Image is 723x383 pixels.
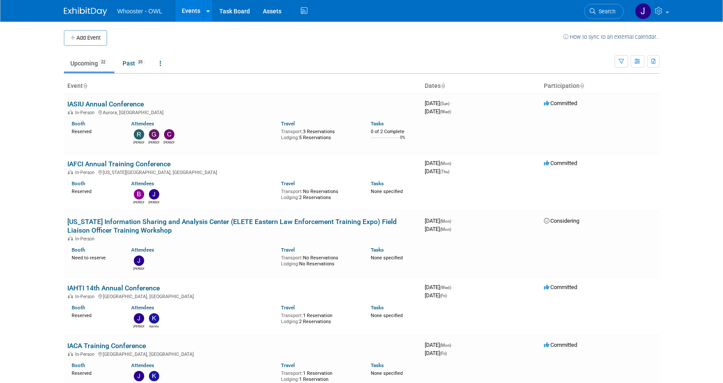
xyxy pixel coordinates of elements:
a: Attendees [131,305,154,311]
span: [DATE] [425,108,451,115]
img: John Holsinger [149,189,159,199]
span: In-Person [75,352,97,357]
a: Tasks [371,305,384,311]
span: - [452,160,454,166]
a: Attendees [131,121,154,127]
img: In-Person Event [68,110,73,114]
div: John Holsinger [148,199,159,205]
a: IAFCI Annual Training Conference [67,160,170,168]
span: [DATE] [425,168,449,174]
a: Booth [72,247,85,253]
a: Booth [72,181,85,187]
span: (Fri) [440,293,447,298]
span: In-Person [75,170,97,175]
span: (Mon) [440,161,451,166]
div: Reserved [72,311,119,319]
div: 0 of 2 Complete [371,129,418,135]
span: [DATE] [425,292,447,299]
span: [DATE] [425,284,454,290]
span: Committed [544,160,577,166]
img: Blake Stilwell [134,189,144,199]
div: Reserved [72,369,119,377]
a: Travel [281,181,295,187]
span: Committed [544,100,577,106]
div: Julia Haber [133,324,144,329]
span: Committed [544,342,577,348]
span: [DATE] [425,342,454,348]
a: Travel [281,305,295,311]
div: [GEOGRAPHIC_DATA], [GEOGRAPHIC_DATA] [67,293,418,299]
a: Travel [281,362,295,368]
div: No Reservations 2 Reservations [281,187,358,200]
span: Transport: [281,129,303,134]
span: Transport: [281,371,303,376]
span: None specified [371,371,403,376]
a: Travel [281,121,295,127]
a: Search [584,4,624,19]
span: None specified [371,189,403,194]
span: (Fri) [440,351,447,356]
a: Attendees [131,181,154,187]
span: Search [596,8,616,15]
span: In-Person [75,236,97,242]
span: (Mon) [440,343,451,348]
a: IASIU Annual Conference [67,100,144,108]
img: Kamila Castaneda [149,371,159,381]
div: Reserved [72,187,119,195]
img: In-Person Event [68,294,73,298]
span: Transport: [281,189,303,194]
span: [DATE] [425,160,454,166]
span: Lodging: [281,319,299,324]
span: (Mon) [440,219,451,224]
img: ExhibitDay [64,7,107,16]
img: Julia Haber [134,313,144,324]
div: 1 Reservation 1 Reservation [281,369,358,382]
img: Julia Haber [134,255,144,266]
span: - [452,342,454,348]
span: 35 [136,59,145,65]
div: Need to reserve [72,253,119,261]
th: Event [64,79,421,93]
a: How to sync to an external calendar... [563,34,660,40]
a: Sort by Event Name [83,82,87,89]
a: Travel [281,247,295,253]
img: John Holsinger [635,3,651,19]
span: None specified [371,313,403,318]
span: Committed [544,284,577,290]
span: (Wed) [440,285,451,290]
span: [DATE] [425,218,454,224]
span: Transport: [281,255,303,261]
span: Transport: [281,313,303,318]
span: In-Person [75,110,97,115]
div: [US_STATE][GEOGRAPHIC_DATA], [GEOGRAPHIC_DATA] [67,168,418,175]
span: [DATE] [425,226,451,232]
a: Tasks [371,181,384,187]
img: In-Person Event [68,352,73,356]
span: 22 [98,59,108,65]
div: Richard Spradley [133,140,144,145]
a: Booth [72,305,85,311]
span: Lodging: [281,377,299,382]
a: Tasks [371,121,384,127]
img: In-Person Event [68,236,73,240]
a: Tasks [371,362,384,368]
a: Booth [72,362,85,368]
button: Add Event [64,30,107,46]
div: Blake Stilwell [133,199,144,205]
span: Lodging: [281,261,299,267]
a: Tasks [371,247,384,253]
span: Lodging: [281,195,299,200]
div: Clare Louise Southcombe [164,140,174,145]
a: IACA Training Conference [67,342,146,350]
div: Gary LaFond [148,140,159,145]
a: Attendees [131,362,154,368]
div: [GEOGRAPHIC_DATA], [GEOGRAPHIC_DATA] [67,350,418,357]
a: Past35 [116,55,152,72]
div: Reserved [72,127,119,135]
a: Attendees [131,247,154,253]
span: Considering [544,218,579,224]
a: Booth [72,121,85,127]
div: Aurora, [GEOGRAPHIC_DATA] [67,109,418,115]
span: None specified [371,255,403,261]
span: (Mon) [440,227,451,232]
